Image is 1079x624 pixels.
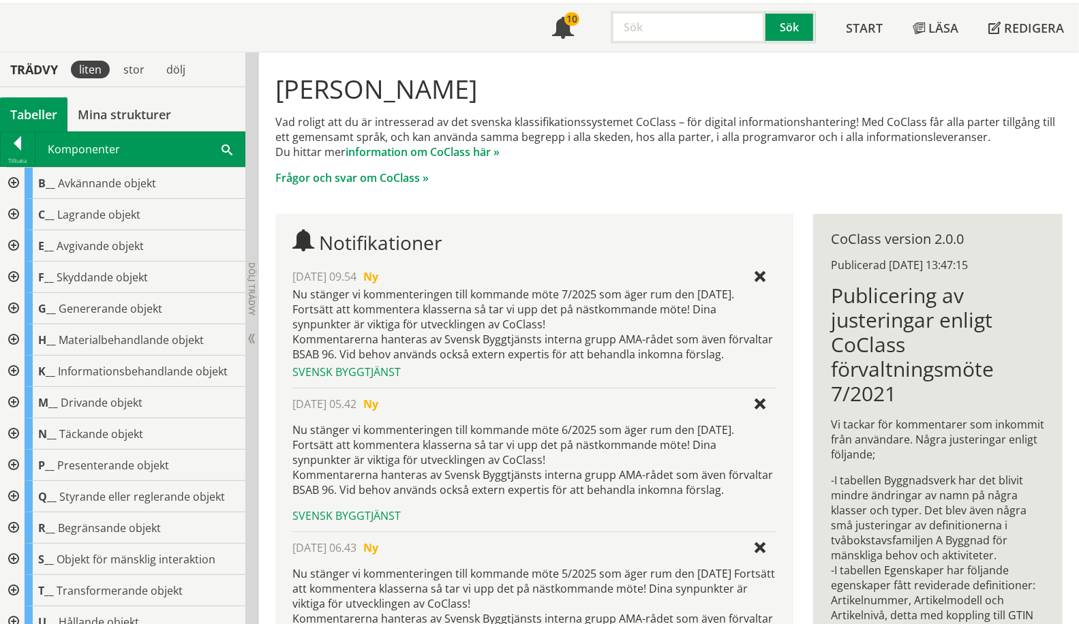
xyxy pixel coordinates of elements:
[58,176,156,191] span: Avkännande objekt
[38,332,56,347] span: H__
[58,520,161,535] span: Begränsande objekt
[346,144,500,159] a: information om CoClass här »
[831,4,898,52] a: Start
[564,12,579,26] div: 10
[38,458,55,473] span: P__
[59,426,143,441] span: Täckande objekt
[35,132,245,166] div: Komponenter
[292,287,776,362] div: Nu stänger vi kommenteringen till kommande möte 7/2025 som äger rum den [DATE]. Fortsätt att komm...
[292,508,776,523] div: Svensk Byggtjänst
[59,332,204,347] span: Materialbehandlande objekt
[1004,20,1064,36] span: Redigera
[846,20,883,36] span: Start
[275,170,429,185] a: Frågor och svar om CoClass »
[57,583,183,598] span: Transformerande objekt
[292,540,356,555] span: [DATE] 06.43
[275,114,1062,159] p: Vad roligt att du är intresserad av det svenska klassifikationssystemet CoClass – för digital inf...
[58,364,228,379] span: Informationsbehandlande objekt
[363,540,378,555] span: Ny
[275,74,1062,104] h1: [PERSON_NAME]
[57,238,144,253] span: Avgivande objekt
[292,269,356,284] span: [DATE] 09.54
[38,176,55,191] span: B__
[158,61,194,78] div: dölj
[38,301,56,316] span: G__
[552,18,574,40] span: Notifikationer
[292,422,776,497] p: Nu stänger vi kommenteringen till kommande möte 6/2025 som äger rum den [DATE]. Fortsätt att komm...
[57,270,148,285] span: Skyddande objekt
[765,11,816,44] button: Sök
[57,458,169,473] span: Presenterande objekt
[928,20,958,36] span: Läsa
[3,62,65,77] div: Trädvy
[38,552,54,567] span: S__
[57,552,215,567] span: Objekt för mänsklig interaktion
[222,142,232,156] span: Sök i tabellen
[363,396,378,411] span: Ny
[67,97,181,131] a: Mina strukturer
[38,583,54,598] span: T__
[898,4,973,52] a: Läsa
[363,269,378,284] span: Ny
[831,232,1044,247] div: CoClass version 2.0.0
[38,520,55,535] span: R__
[115,61,153,78] div: stor
[59,489,225,504] span: Styrande eller reglerande objekt
[831,417,1044,462] p: Vi tackar för kommentarer som inkommit från användare. Några justeringar enligt följande;
[57,207,140,222] span: Lagrande objekt
[831,283,1044,406] h1: Publicering av justeringar enligt CoClass förvaltningsmöte 7/2021
[292,364,776,379] div: Svensk Byggtjänst
[38,270,54,285] span: F__
[61,395,142,410] span: Drivande objekt
[292,396,356,411] span: [DATE] 05.42
[537,4,589,52] a: 10
[1,155,35,166] div: Tillbaka
[831,258,1044,272] div: Publicerad [DATE] 13:47:15
[319,230,442,255] span: Notifikationer
[973,4,1079,52] a: Redigera
[59,301,162,316] span: Genererande objekt
[71,61,110,78] div: liten
[38,238,54,253] span: E__
[38,207,55,222] span: C__
[38,395,58,410] span: M__
[38,426,57,441] span: N__
[38,364,55,379] span: K__
[38,489,57,504] span: Q__
[246,262,258,315] span: Dölj trädvy
[611,11,765,44] input: Sök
